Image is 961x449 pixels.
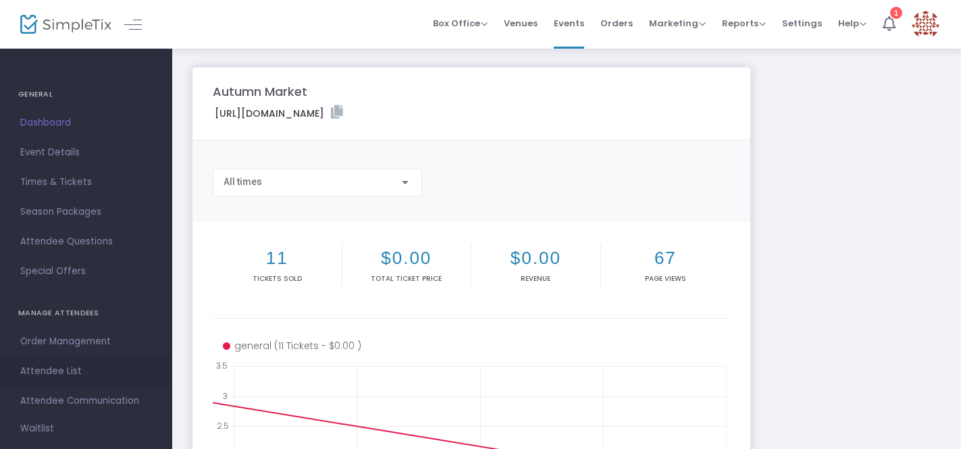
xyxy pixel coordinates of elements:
m-panel-title: Autumn Market [213,82,307,101]
span: Event Details [20,144,152,161]
span: Attendee Communication [20,392,152,410]
span: Settings [782,6,822,41]
span: Waitlist [20,422,54,435]
h4: GENERAL [18,81,154,108]
span: Attendee Questions [20,233,152,250]
span: Season Packages [20,203,152,221]
span: Order Management [20,333,152,350]
span: Times & Tickets [20,174,152,191]
h2: $0.00 [345,248,469,269]
p: Tickets sold [215,273,339,284]
span: Venues [504,6,538,41]
h4: MANAGE ATTENDEES [18,300,154,327]
span: Marketing [649,17,706,30]
span: Orders [600,6,633,41]
span: Reports [722,17,766,30]
span: Box Office [433,17,488,30]
text: 2.5 [217,420,229,431]
p: Page Views [604,273,728,284]
span: Attendee List [20,363,152,380]
p: Revenue [474,273,598,284]
h2: 11 [215,248,339,269]
span: Events [554,6,584,41]
span: All times [224,176,262,187]
text: 3.5 [216,360,228,371]
div: 1 [890,7,902,19]
h2: 67 [604,248,728,269]
span: Dashboard [20,114,152,132]
span: Help [838,17,866,30]
p: Total Ticket Price [345,273,469,284]
label: [URL][DOMAIN_NAME] [215,105,343,121]
text: 3 [223,390,228,401]
h2: $0.00 [474,248,598,269]
span: Special Offers [20,263,152,280]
